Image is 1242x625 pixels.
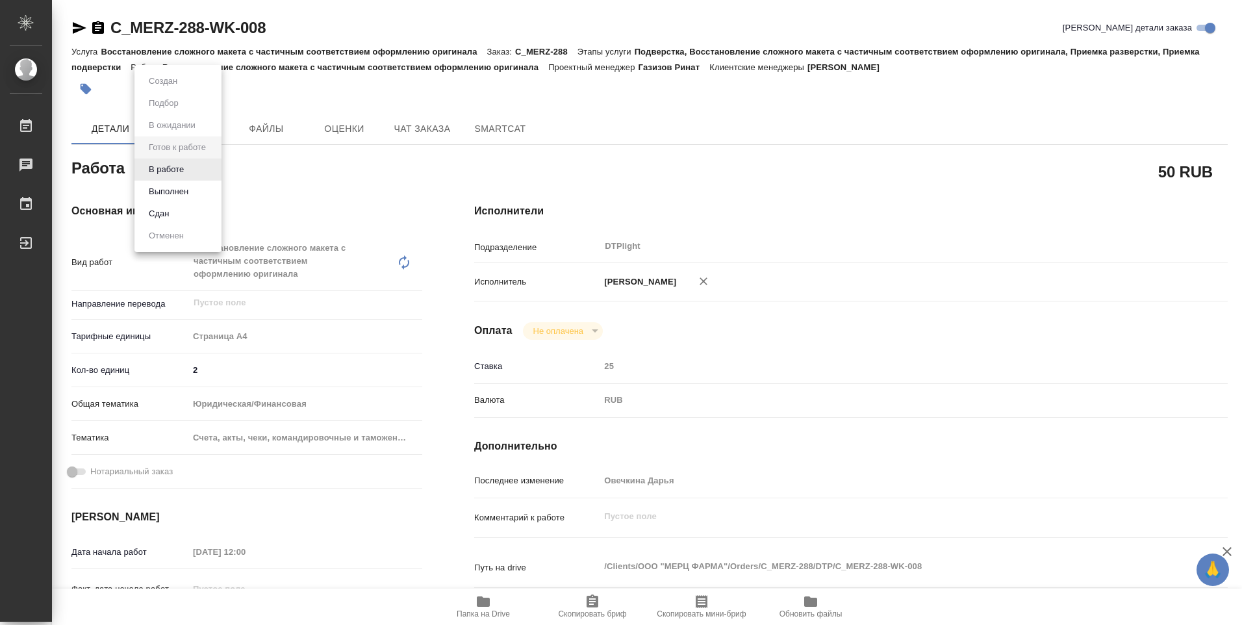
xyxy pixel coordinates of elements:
[145,162,188,177] button: В работе
[145,207,173,221] button: Сдан
[145,96,183,110] button: Подбор
[145,118,199,133] button: В ожидании
[145,74,181,88] button: Создан
[145,140,210,155] button: Готов к работе
[145,229,188,243] button: Отменен
[145,185,192,199] button: Выполнен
